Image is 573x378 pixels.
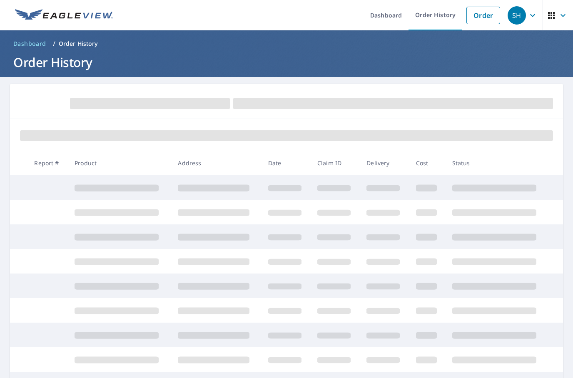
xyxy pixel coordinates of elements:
a: Order [466,7,500,24]
th: Claim ID [311,151,360,175]
p: Order History [59,40,98,48]
div: SH [508,6,526,25]
th: Date [262,151,311,175]
th: Cost [409,151,446,175]
nav: breadcrumb [10,37,563,50]
img: EV Logo [15,9,113,22]
span: Dashboard [13,40,46,48]
th: Status [446,151,549,175]
a: Dashboard [10,37,50,50]
th: Address [171,151,261,175]
li: / [53,39,55,49]
h1: Order History [10,54,563,71]
th: Product [68,151,171,175]
th: Report # [27,151,68,175]
th: Delivery [360,151,409,175]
